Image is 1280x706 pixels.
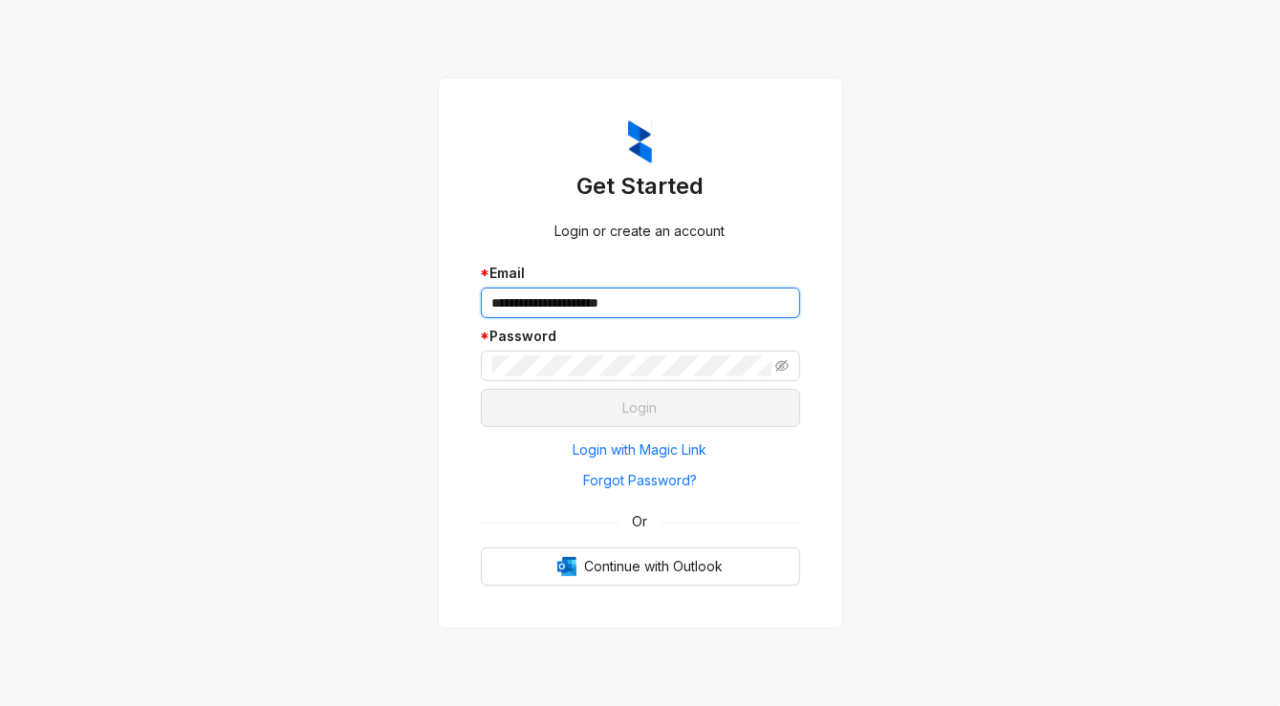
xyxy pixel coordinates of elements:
[481,221,800,242] div: Login or create an account
[619,511,662,532] span: Or
[775,359,789,373] span: eye-invisible
[481,547,800,586] button: OutlookContinue with Outlook
[481,465,800,496] button: Forgot Password?
[481,435,800,465] button: Login with Magic Link
[557,557,576,576] img: Outlook
[481,263,800,284] div: Email
[481,171,800,202] h3: Get Started
[628,120,652,164] img: ZumaIcon
[481,389,800,427] button: Login
[481,326,800,347] div: Password
[584,556,723,577] span: Continue with Outlook
[574,439,707,460] span: Login with Magic Link
[583,470,697,491] span: Forgot Password?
